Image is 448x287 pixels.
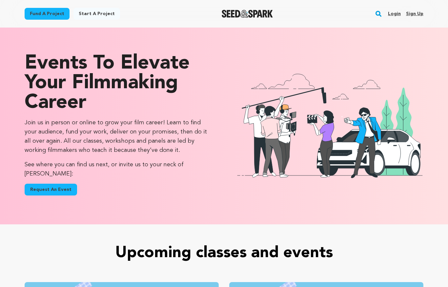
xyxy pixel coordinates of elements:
button: Request An Event [25,184,77,195]
a: Login [388,9,401,19]
a: Start a project [73,8,120,20]
img: Seed&Spark Logo Dark Mode [222,10,273,18]
p: Upcoming classes and events [25,245,423,261]
a: Fund a project [25,8,70,20]
a: Sign up [406,9,423,19]
p: See where you can find us next, or invite us to your neck of [PERSON_NAME]: [25,160,211,178]
img: event illustration [237,54,423,198]
p: Events to elevate your filmmaking career [25,54,211,113]
a: Seed&Spark Homepage [222,10,273,18]
p: Join us in person or online to grow your film career! Learn to find your audience, fund your work... [25,118,211,155]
